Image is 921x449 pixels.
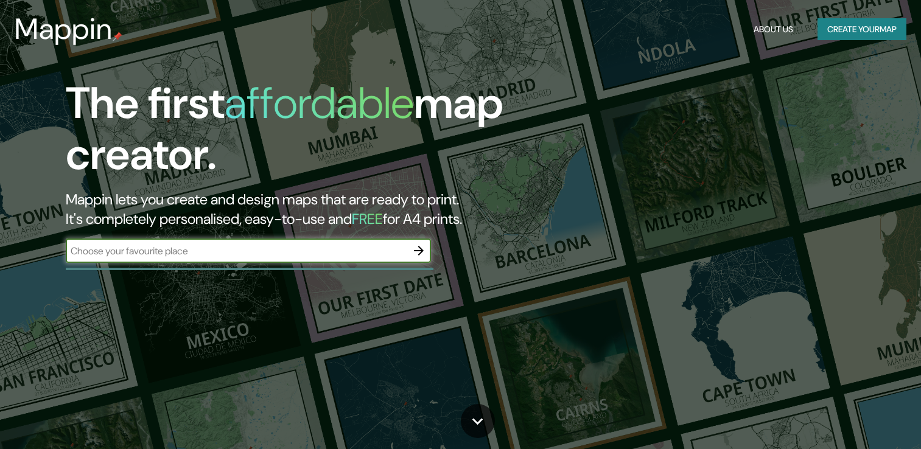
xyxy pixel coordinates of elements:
img: mappin-pin [113,32,122,41]
h1: affordable [225,75,414,131]
input: Choose your favourite place [66,244,407,258]
button: About Us [749,18,798,41]
button: Create yourmap [818,18,906,41]
h5: FREE [352,209,383,228]
h3: Mappin [15,12,113,46]
h2: Mappin lets you create and design maps that are ready to print. It's completely personalised, eas... [66,190,527,229]
h1: The first map creator. [66,78,527,190]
